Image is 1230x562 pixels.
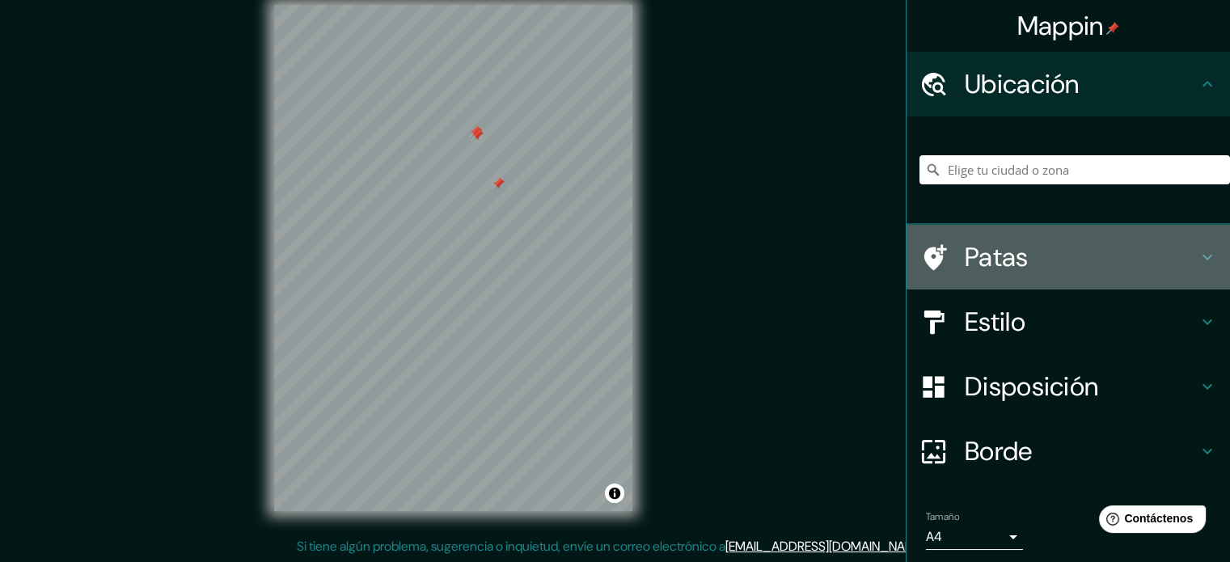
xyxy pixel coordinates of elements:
div: Patas [907,225,1230,289]
font: Patas [965,240,1029,274]
canvas: Mapa [274,5,632,511]
a: [EMAIL_ADDRESS][DOMAIN_NAME] [725,538,925,555]
font: Tamaño [926,510,959,523]
font: Estilo [965,305,1025,339]
div: A4 [926,524,1023,550]
div: Estilo [907,289,1230,354]
font: Disposición [965,370,1098,404]
div: Disposición [907,354,1230,419]
iframe: Lanzador de widgets de ayuda [1086,499,1212,544]
font: Si tiene algún problema, sugerencia o inquietud, envíe un correo electrónico a [297,538,725,555]
div: Ubicación [907,52,1230,116]
font: Mappin [1017,9,1104,43]
font: Borde [965,434,1033,468]
font: A4 [926,528,942,545]
button: Activar o desactivar atribución [605,484,624,503]
img: pin-icon.png [1106,22,1119,35]
font: Ubicación [965,67,1080,101]
div: Borde [907,419,1230,484]
input: Elige tu ciudad o zona [919,155,1230,184]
